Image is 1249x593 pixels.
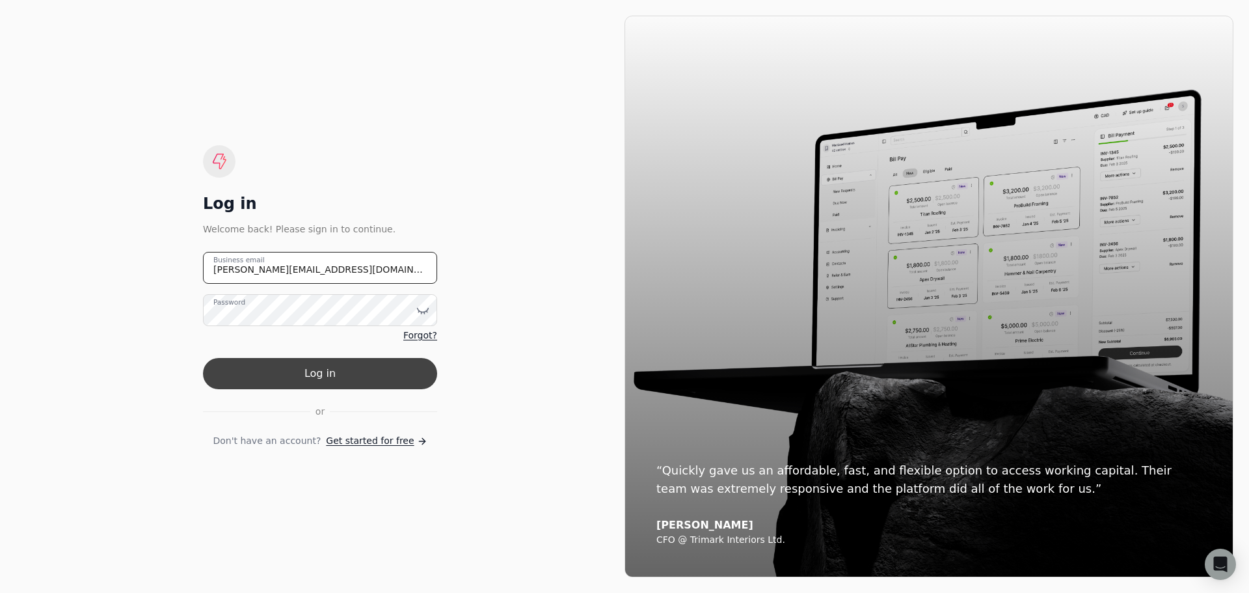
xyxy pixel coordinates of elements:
[203,358,437,389] button: Log in
[316,405,325,419] span: or
[203,193,437,214] div: Log in
[1205,549,1236,580] div: Open Intercom Messenger
[203,222,437,236] div: Welcome back! Please sign in to continue.
[656,462,1202,498] div: “Quickly gave us an affordable, fast, and flexible option to access working capital. Their team w...
[326,434,427,448] a: Get started for free
[403,329,437,342] a: Forgot?
[326,434,414,448] span: Get started for free
[213,255,265,266] label: Business email
[656,519,1202,532] div: [PERSON_NAME]
[213,297,245,308] label: Password
[656,534,1202,546] div: CFO @ Trimark Interiors Ltd.
[213,434,321,448] span: Don't have an account?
